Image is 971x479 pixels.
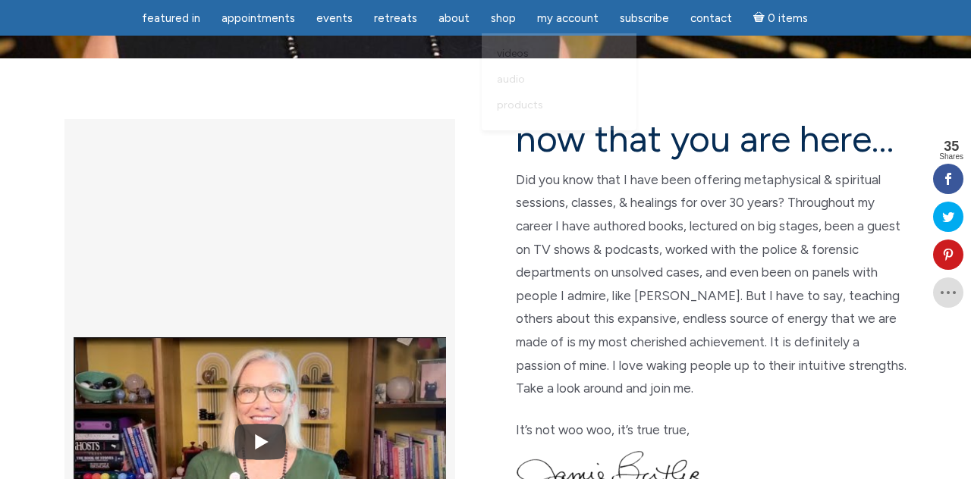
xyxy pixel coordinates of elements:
span: Appointments [222,11,295,25]
span: Audio [497,73,525,86]
p: It’s not woo woo, it’s true true, [516,418,907,442]
a: Events [307,4,362,33]
span: Products [497,99,543,111]
h2: now that you are here… [516,119,907,159]
span: Subscribe [620,11,669,25]
p: Did you know that I have been offering metaphysical & spiritual sessions, classes, & healings for... [516,168,907,400]
a: featured in [133,4,209,33]
span: My Account [537,11,599,25]
span: 35 [939,139,963,153]
span: Shares [939,153,963,161]
span: 0 items [768,13,808,24]
span: featured in [142,11,200,25]
span: Contact [690,11,732,25]
span: Shop [491,11,516,25]
span: Events [316,11,353,25]
a: My Account [528,4,608,33]
a: Appointments [212,4,304,33]
a: Shop [482,4,525,33]
a: Videos [489,41,629,67]
a: Products [489,92,629,118]
span: About [438,11,470,25]
a: Audio [489,67,629,92]
a: About [429,4,479,33]
span: Retreats [374,11,417,25]
i: Cart [753,11,768,25]
a: Contact [681,4,741,33]
a: Retreats [365,4,426,33]
a: Cart0 items [744,2,817,33]
span: Videos [497,47,529,60]
a: Subscribe [611,4,678,33]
